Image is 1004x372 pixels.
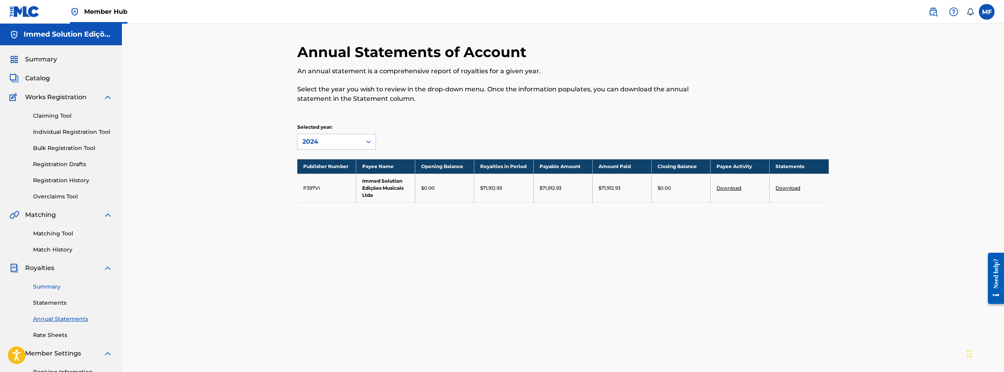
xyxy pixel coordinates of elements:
img: expand [103,263,112,273]
a: Individual Registration Tool [33,128,112,136]
img: Matching [9,210,19,220]
th: Payable Amount [533,159,592,174]
div: User Menu [979,4,995,20]
h2: Annual Statements of Account [297,43,531,61]
p: $0.00 [658,185,671,192]
span: Member Settings [25,349,81,358]
td: Immed Solution Edições Musicais Ltda [356,174,415,202]
a: Claiming Tool [33,112,112,120]
div: 2024 [302,137,357,146]
a: Summary [33,283,112,291]
th: Royalties in Period [474,159,533,174]
th: Publisher Number [297,159,356,174]
img: Catalog [9,74,19,83]
span: Royalties [25,263,54,273]
p: An annual statement is a comprehensive report of royalties for a given year. [297,67,707,76]
span: Summary [25,55,57,64]
a: Bulk Registration Tool [33,144,112,152]
a: Download [717,185,741,191]
a: Matching Tool [33,229,112,238]
img: MLC Logo [9,6,40,17]
span: Works Registration [25,93,87,102]
img: Works Registration [9,93,20,102]
th: Closing Balance [651,159,710,174]
h5: Immed Solution Edições Musicais Ltda [24,30,112,39]
img: Member Settings [9,349,19,358]
img: expand [103,93,112,102]
a: Statements [33,299,112,307]
div: Notifications [966,8,974,16]
p: $71,912.93 [599,185,621,192]
div: Help [946,4,962,20]
a: Download [776,185,800,191]
p: $71,912.93 [480,185,502,192]
iframe: Chat Widget [965,334,1004,372]
p: Select the year you wish to review in the drop-down menu. Once the information populates, you can... [297,85,707,104]
span: Catalog [25,74,50,83]
p: $0.00 [421,185,435,192]
th: Payee Activity [711,159,770,174]
img: Accounts [9,30,19,39]
img: search [928,7,938,17]
th: Statements [770,159,829,174]
iframe: Resource Center [982,247,1004,310]
a: SummarySummary [9,55,57,64]
a: Public Search [925,4,941,20]
a: Rate Sheets [33,331,112,339]
div: Widget de chat [965,334,1004,372]
td: P397VI [297,174,356,202]
img: Summary [9,55,19,64]
img: Royalties [9,263,19,273]
span: Member Hub [84,7,127,16]
a: CatalogCatalog [9,74,50,83]
a: Overclaims Tool [33,192,112,201]
p: $71,912.93 [540,185,562,192]
th: Payee Name [356,159,415,174]
span: Matching [25,210,56,220]
th: Opening Balance [415,159,474,174]
p: Selected year: [297,124,376,131]
a: Match History [33,246,112,254]
img: Top Rightsholder [70,7,79,17]
img: help [949,7,958,17]
a: Registration History [33,176,112,185]
img: expand [103,210,112,220]
a: Registration Drafts [33,160,112,168]
a: Annual Statements [33,315,112,323]
img: expand [103,349,112,358]
th: Amount Paid [592,159,651,174]
div: Arrastar [967,342,972,366]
